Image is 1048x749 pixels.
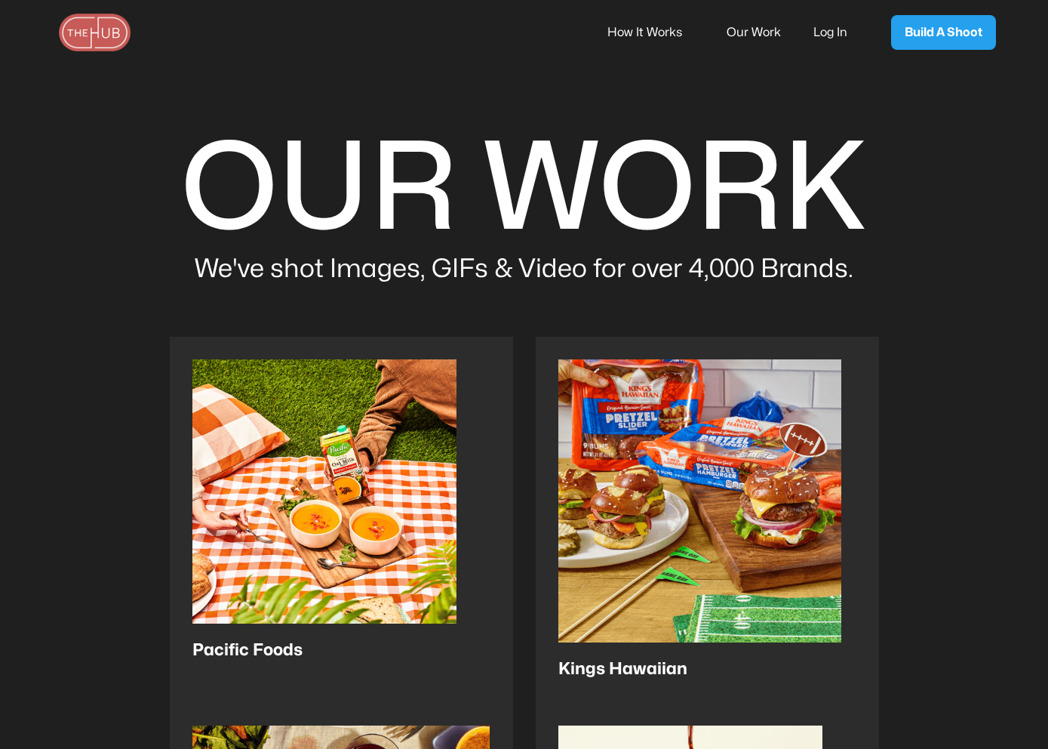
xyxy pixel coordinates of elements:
[558,658,687,680] h4: Kings Hawaiian
[170,117,879,265] h1: OUR WORK
[192,639,303,661] h4: Pacific Foods
[813,17,868,48] a: Log In
[891,15,996,50] a: Build A Shoot
[536,337,879,703] a: Kings Hawaiian
[727,17,801,48] a: Our Work
[170,251,879,288] p: We've shot Images, GIFs & Video for over 4,000 Brands.
[170,337,513,703] a: Pacific Foods
[607,17,702,48] a: How It Works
